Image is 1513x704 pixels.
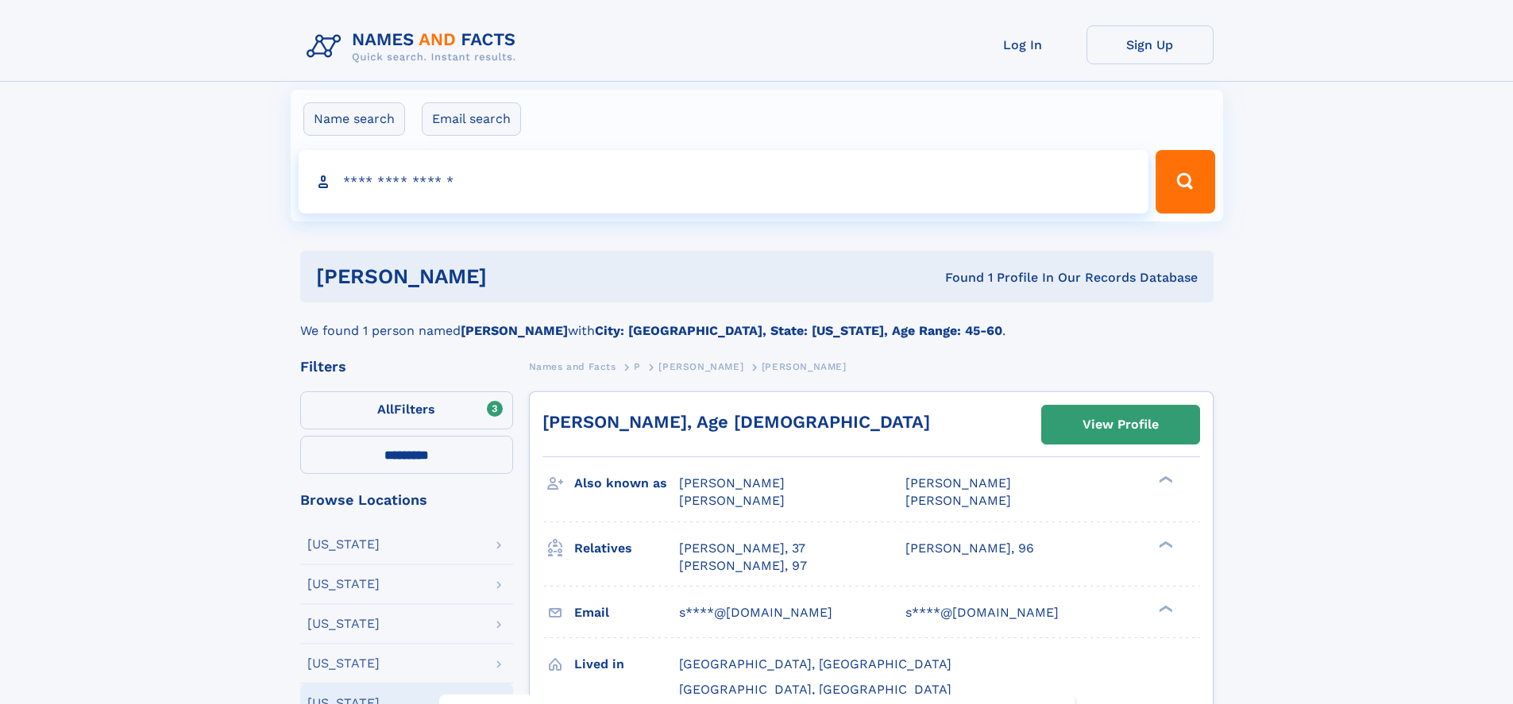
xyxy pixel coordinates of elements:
[905,475,1011,490] span: [PERSON_NAME]
[658,356,743,376] a: [PERSON_NAME]
[658,361,743,372] span: [PERSON_NAME]
[679,540,805,557] a: [PERSON_NAME], 37
[300,391,513,429] label: Filters
[679,475,785,490] span: [PERSON_NAME]
[959,25,1087,64] a: Log In
[1083,406,1159,443] div: View Profile
[377,402,394,417] span: All
[634,356,641,376] a: P
[634,361,641,372] span: P
[574,470,679,497] h3: Also known as
[679,493,785,508] span: [PERSON_NAME]
[300,302,1214,340] div: We found 1 person named with .
[574,651,679,678] h3: Lived in
[542,412,930,432] a: [PERSON_NAME], Age [DEMOGRAPHIC_DATA]
[905,540,1034,557] a: [PERSON_NAME], 96
[574,599,679,626] h3: Email
[595,323,1002,338] b: City: [GEOGRAPHIC_DATA], State: [US_STATE], Age Range: 45-60
[1155,603,1174,614] div: ❯
[679,656,951,671] span: [GEOGRAPHIC_DATA], [GEOGRAPHIC_DATA]
[300,25,529,68] img: Logo Names and Facts
[299,150,1149,214] input: search input
[422,102,521,136] label: Email search
[716,269,1198,287] div: Found 1 Profile In Our Records Database
[679,557,807,575] a: [PERSON_NAME], 97
[300,493,513,507] div: Browse Locations
[679,682,951,697] span: [GEOGRAPHIC_DATA], [GEOGRAPHIC_DATA]
[307,538,380,551] div: [US_STATE]
[316,267,716,287] h1: [PERSON_NAME]
[1087,25,1214,64] a: Sign Up
[307,617,380,630] div: [US_STATE]
[461,323,568,338] b: [PERSON_NAME]
[1042,406,1199,444] a: View Profile
[300,360,513,374] div: Filters
[303,102,405,136] label: Name search
[529,356,616,376] a: Names and Facts
[762,361,847,372] span: [PERSON_NAME]
[905,493,1011,508] span: [PERSON_NAME]
[574,535,679,562] h3: Relatives
[1155,475,1174,485] div: ❯
[1156,150,1214,214] button: Search Button
[307,657,380,670] div: [US_STATE]
[1155,539,1174,549] div: ❯
[307,578,380,591] div: [US_STATE]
